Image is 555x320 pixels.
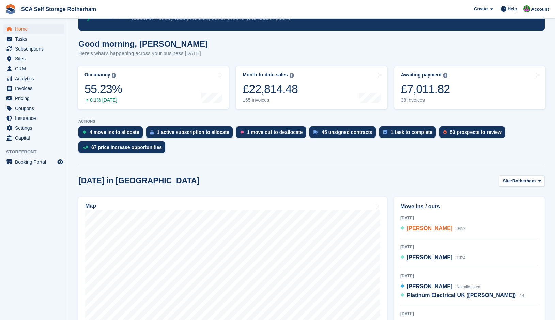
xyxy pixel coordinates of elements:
[243,97,298,103] div: 165 invoices
[84,82,122,96] div: 55.23%
[401,82,450,96] div: £7,011.82
[15,84,56,93] span: Invoices
[499,175,545,186] button: Site: Rotherham
[56,158,64,166] a: Preview store
[3,94,64,103] a: menu
[394,66,545,109] a: Awaiting payment £7,011.82 38 invoices
[5,4,16,14] img: stora-icon-8386f47178a22dfd0bd8f6a31ec36ba5ce8667c1dd55bd0f319d3a0aa187defe.svg
[240,130,244,134] img: move_outs_to_deallocate_icon-f764333ba52eb49d3ac5e1228854f67142a1ed5810a6f6cc68b1a99e826820c5.svg
[3,44,64,54] a: menu
[383,130,387,134] img: task-75834270c22a3079a89374b754ae025e5fb1db73e45f91037f5363f120a921f8.svg
[407,254,452,260] span: [PERSON_NAME]
[15,44,56,54] span: Subscriptions
[112,73,116,78] img: icon-info-grey-7440780725fd019a000dd9b08b2336e03edf1995a4989e88bcd33f0948082b44.svg
[15,113,56,123] span: Insurance
[78,141,169,156] a: 67 price increase opportunities
[439,126,508,141] a: 53 prospects to review
[78,39,208,48] h1: Good morning, [PERSON_NAME]
[15,54,56,64] span: Sites
[400,273,538,279] div: [DATE]
[400,203,538,211] h2: Move ins / outs
[84,72,110,78] div: Occupancy
[407,225,452,231] span: [PERSON_NAME]
[512,178,536,184] span: Rotherham
[15,123,56,133] span: Settings
[401,97,450,103] div: 38 invoices
[309,126,379,141] a: 45 unsigned contracts
[15,64,56,73] span: CRM
[523,5,530,12] img: Sarah Race
[400,291,524,300] a: Platinum Electrical UK ([PERSON_NAME]) 14
[3,24,64,34] a: menu
[18,3,99,15] a: SCA Self Storage Rotherham
[78,66,229,109] a: Occupancy 55.23% 0.1% [DATE]
[90,129,139,135] div: 4 move ins to allocate
[78,126,146,141] a: 4 move ins to allocate
[84,97,122,103] div: 0.1% [DATE]
[91,144,162,150] div: 67 price increase opportunities
[3,113,64,123] a: menu
[457,284,480,289] span: Not allocated
[78,176,199,185] h2: [DATE] in [GEOGRAPHIC_DATA]
[3,54,64,64] a: menu
[247,129,303,135] div: 1 move out to deallocate
[400,282,480,291] a: [PERSON_NAME] Not allocated
[243,82,298,96] div: £22,814.48
[3,34,64,44] a: menu
[443,130,447,134] img: prospect-51fa495bee0391a8d652442698ab0144808aea92771e9ea1ae160a38d050c398.svg
[457,226,466,231] span: 0412
[391,129,432,135] div: 1 task to complete
[379,126,439,141] a: 1 task to complete
[82,130,86,134] img: move_ins_to_allocate_icon-fdf77a2bb77ea45bf5b3d319d69a93e2d87916cf1d5bf7949dd705db3b84f3ca.svg
[474,5,488,12] span: Create
[3,64,64,73] a: menu
[400,224,465,233] a: [PERSON_NAME] 0412
[236,126,309,141] a: 1 move out to deallocate
[290,73,294,78] img: icon-info-grey-7440780725fd019a000dd9b08b2336e03edf1995a4989e88bcd33f0948082b44.svg
[150,130,154,135] img: active_subscription_to_allocate_icon-d502201f5373d7db506a760aba3b589e785aa758c864c3986d89f69b8ff3...
[508,5,517,12] span: Help
[243,72,288,78] div: Month-to-date sales
[400,253,465,262] a: [PERSON_NAME] 1324
[313,130,318,134] img: contract_signature_icon-13c848040528278c33f63329250d36e43548de30e8caae1d1a13099fd9432cc5.svg
[6,149,68,155] span: Storefront
[400,311,538,317] div: [DATE]
[15,74,56,83] span: Analytics
[322,129,372,135] div: 45 unsigned contracts
[401,72,442,78] div: Awaiting payment
[407,292,516,298] span: Platinum Electrical UK ([PERSON_NAME])
[3,157,64,167] a: menu
[531,6,549,13] span: Account
[146,126,236,141] a: 1 active subscription to allocate
[15,157,56,167] span: Booking Portal
[157,129,229,135] div: 1 active subscription to allocate
[400,215,538,221] div: [DATE]
[3,103,64,113] a: menu
[407,283,452,289] span: [PERSON_NAME]
[78,50,208,57] p: Here's what's happening across your business [DATE]
[78,119,545,124] p: ACTIONS
[520,293,524,298] span: 14
[457,255,466,260] span: 1324
[82,146,88,149] img: price_increase_opportunities-93ffe204e8149a01c8c9dc8f82e8f89637d9d84a8eef4429ea346261dce0b2c0.svg
[236,66,387,109] a: Month-to-date sales £22,814.48 165 invoices
[85,203,96,209] h2: Map
[503,178,512,184] span: Site:
[3,123,64,133] a: menu
[3,74,64,83] a: menu
[15,24,56,34] span: Home
[15,94,56,103] span: Pricing
[3,84,64,93] a: menu
[443,73,447,78] img: icon-info-grey-7440780725fd019a000dd9b08b2336e03edf1995a4989e88bcd33f0948082b44.svg
[450,129,502,135] div: 53 prospects to review
[3,133,64,143] a: menu
[15,133,56,143] span: Capital
[400,244,538,250] div: [DATE]
[15,34,56,44] span: Tasks
[15,103,56,113] span: Coupons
